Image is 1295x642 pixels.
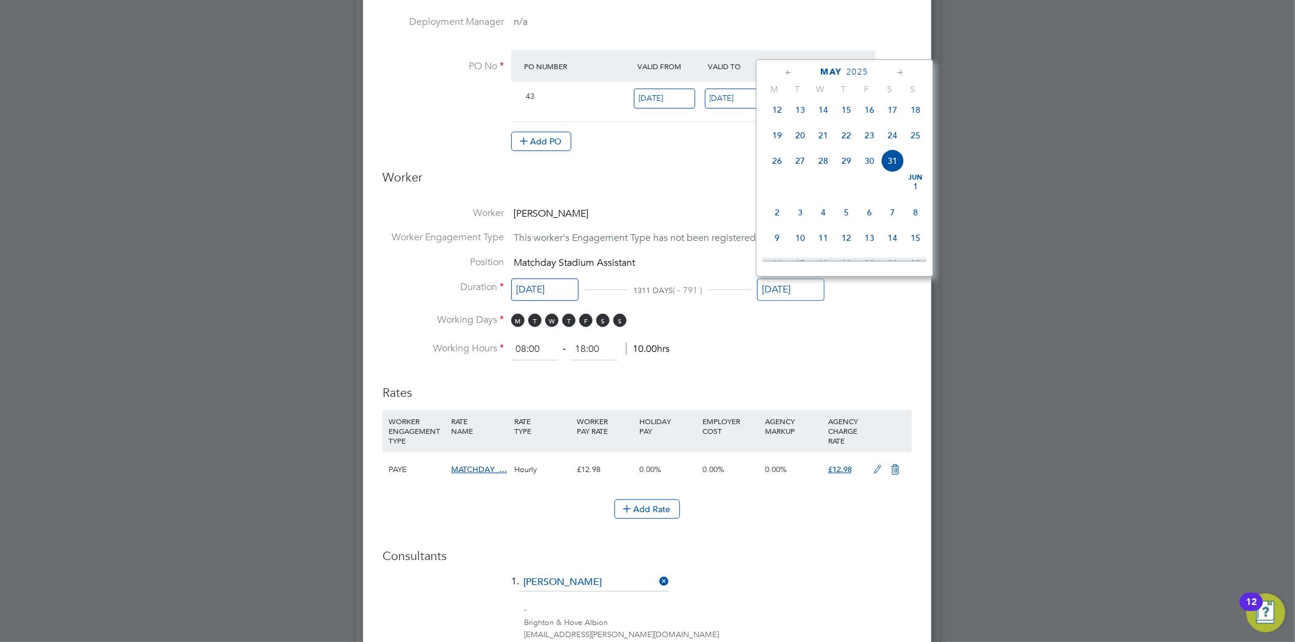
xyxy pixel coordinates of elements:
span: 7 [881,201,904,224]
span: 10.00hrs [626,343,670,355]
span: 20 [858,252,881,275]
span: 12 [835,226,858,249]
span: 22 [835,124,858,147]
li: 1. [382,573,912,604]
span: 1311 DAYS [633,285,673,296]
span: 13 [789,98,812,121]
span: 2025 [847,67,869,77]
span: 20 [789,124,812,147]
div: - [524,604,912,617]
label: Worker Engagement Type [382,231,504,244]
input: Select one [757,279,824,301]
span: F [855,84,878,95]
span: W [809,84,832,95]
span: 0.00% [640,464,662,475]
div: AGENCY MARKUP [762,410,824,442]
span: 1 [904,175,927,198]
input: Select one [705,89,766,109]
span: May [821,67,843,77]
span: 21 [812,124,835,147]
input: Select one [511,279,579,301]
div: PAYE [386,452,448,487]
div: EMPLOYER COST [699,410,762,442]
span: 16 [858,98,881,121]
span: S [878,84,901,95]
input: Search for... [519,573,669,592]
span: T [832,84,855,95]
span: 0.00% [702,464,724,475]
span: 6 [858,201,881,224]
span: MATCHDAY_… [451,464,507,475]
span: 15 [835,98,858,121]
span: 25 [904,124,927,147]
span: 26 [766,149,789,172]
span: 2 [766,201,789,224]
span: 24 [881,124,904,147]
span: 0.00% [765,464,787,475]
div: WORKER PAY RATE [574,410,636,442]
span: 19 [766,124,789,147]
span: ( - 791 ) [673,285,702,296]
span: 27 [789,149,812,172]
span: M [511,314,525,327]
span: 31 [881,149,904,172]
span: 9 [766,226,789,249]
span: 16 [766,252,789,275]
span: S [596,314,610,327]
span: 3 [789,201,812,224]
label: Worker [382,207,504,220]
span: 28 [812,149,835,172]
span: T [786,84,809,95]
span: 5 [835,201,858,224]
input: Select one [634,89,695,109]
div: Hourly [511,452,574,487]
label: Working Hours [382,342,504,355]
span: 13 [858,226,881,249]
div: HOLIDAY PAY [637,410,699,442]
div: WORKER ENGAGEMENT TYPE [386,410,448,451]
span: 8 [904,201,927,224]
label: Position [382,256,504,269]
span: Matchday Stadium Assistant [514,257,635,269]
span: [PERSON_NAME] [514,208,588,220]
span: 43 [526,91,534,101]
div: Valid From [634,55,705,77]
span: 19 [835,252,858,275]
span: 10 [789,226,812,249]
span: n/a [514,16,528,28]
span: S [901,84,924,95]
span: 14 [881,226,904,249]
h3: Worker [382,169,912,195]
span: This worker's Engagement Type has not been registered by its Agency. [514,232,818,245]
span: 15 [904,226,927,249]
span: 23 [858,124,881,147]
span: 11 [812,226,835,249]
span: W [545,314,559,327]
div: Expiry [776,55,847,77]
span: 21 [881,252,904,275]
span: M [763,84,786,95]
div: AGENCY CHARGE RATE [825,410,867,451]
div: [EMAIL_ADDRESS][PERSON_NAME][DOMAIN_NAME] [524,629,912,641]
button: Add PO [511,132,571,151]
div: PO Number [521,55,634,77]
span: 30 [858,149,881,172]
div: Brighton & Hove Albion [524,617,912,629]
div: Valid To [705,55,777,77]
div: RATE TYPE [511,410,574,442]
div: 12 [1246,602,1257,618]
span: £12.98 [828,464,852,475]
span: 22 [904,252,927,275]
span: 17 [789,252,812,275]
button: Add Rate [614,499,680,519]
div: RATE NAME [448,410,511,442]
span: 12 [766,98,789,121]
span: T [528,314,542,327]
h3: Rates [382,373,912,400]
span: 29 [835,149,858,172]
label: PO No [382,60,504,73]
div: £12.98 [574,452,636,487]
span: 14 [812,98,835,121]
span: 17 [881,98,904,121]
h3: Consultants [382,548,912,564]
